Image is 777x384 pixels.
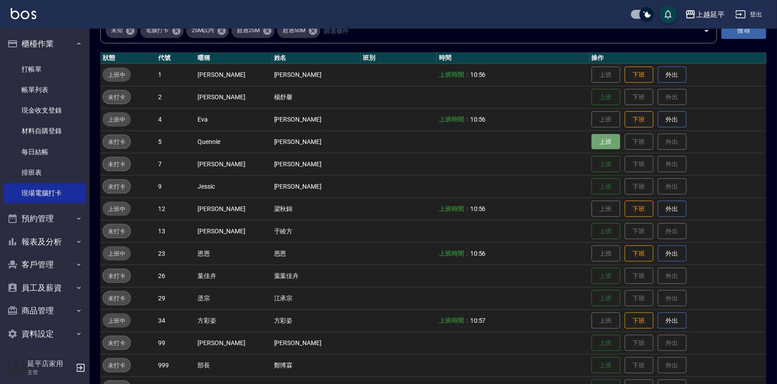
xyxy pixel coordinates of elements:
td: 方彩姿 [272,309,361,332]
button: Open [700,24,714,38]
button: 上班 [592,335,620,351]
td: [PERSON_NAME] [195,332,271,354]
th: 代號 [156,52,195,64]
td: 葉佳卉 [195,265,271,287]
td: Eva [195,108,271,131]
td: 13 [156,220,195,242]
span: 10:56 [470,250,486,257]
th: 操作 [589,52,766,64]
button: 登出 [732,6,766,23]
td: 34 [156,309,195,332]
span: 10:57 [470,317,486,324]
button: 外出 [658,245,687,262]
button: 上班 [592,223,620,240]
a: 排班表 [4,162,86,183]
span: 超過50M [277,26,311,35]
td: 葉葉佳卉 [272,265,361,287]
td: [PERSON_NAME] [272,332,361,354]
td: [PERSON_NAME] [195,220,271,242]
div: 未知 [106,24,137,38]
span: 未打卡 [103,182,130,191]
td: [PERSON_NAME] [195,198,271,220]
button: 預約管理 [4,207,86,230]
button: 上班 [592,290,620,307]
span: 上班中 [103,115,131,124]
div: 25M以內 [186,24,229,38]
td: 丞宗 [195,287,271,309]
span: 超過25M [232,26,265,35]
input: 篩選條件 [322,23,688,38]
td: [PERSON_NAME] [272,108,361,131]
button: 資料設定 [4,322,86,346]
span: 未打卡 [103,137,130,147]
span: 上班中 [103,316,131,325]
div: 超過50M [277,24,320,38]
td: 恩恩 [272,242,361,265]
td: [PERSON_NAME] [272,153,361,175]
td: 楊舒馨 [272,86,361,108]
button: 商品管理 [4,299,86,322]
td: 4 [156,108,195,131]
span: 未打卡 [103,160,130,169]
p: 主管 [27,368,73,376]
th: 姓名 [272,52,361,64]
button: 外出 [658,111,687,128]
b: 上班時間： [439,205,470,212]
span: 未打卡 [103,227,130,236]
img: Person [7,359,25,377]
b: 上班時間： [439,71,470,78]
button: 外出 [658,312,687,329]
td: 26 [156,265,195,287]
b: 上班時間： [439,317,470,324]
button: 上班 [592,178,620,195]
button: 下班 [625,201,653,217]
td: [PERSON_NAME] [272,131,361,153]
td: 恩恩 [195,242,271,265]
td: [PERSON_NAME] [195,153,271,175]
a: 打帳單 [4,59,86,80]
th: 時間 [437,52,589,64]
td: 99 [156,332,195,354]
td: 5 [156,131,195,153]
h5: 延平店家用 [27,359,73,368]
td: 999 [156,354,195,376]
button: 下班 [625,312,653,329]
button: 外出 [658,67,687,83]
td: 12 [156,198,195,220]
button: 上越延平 [682,5,728,24]
td: [PERSON_NAME] [195,63,271,86]
button: 搜尋 [721,22,766,39]
div: 電腦打卡 [140,24,184,38]
td: 梁秋錦 [272,198,361,220]
a: 現場電腦打卡 [4,183,86,203]
button: 下班 [625,67,653,83]
a: 帳單列表 [4,80,86,100]
td: [PERSON_NAME] [195,86,271,108]
span: 25M以內 [186,26,220,35]
button: 員工及薪資 [4,276,86,300]
span: 未知 [106,26,128,35]
div: 超過25M [232,24,275,38]
td: Jessic [195,175,271,198]
b: 上班時間： [439,250,470,257]
button: 外出 [658,201,687,217]
button: 上班 [592,134,620,150]
th: 暱稱 [195,52,271,64]
span: 未打卡 [103,271,130,281]
img: Logo [11,8,36,19]
button: save [659,5,677,23]
button: 報表及分析 [4,230,86,253]
td: 9 [156,175,195,198]
th: 狀態 [100,52,156,64]
b: 上班時間： [439,116,470,123]
button: 下班 [625,111,653,128]
td: [PERSON_NAME] [272,175,361,198]
a: 每日結帳 [4,142,86,162]
span: 上班中 [103,204,131,214]
button: 上班 [592,89,620,105]
button: 上班 [592,357,620,374]
td: 7 [156,153,195,175]
span: 未打卡 [103,294,130,303]
span: 上班中 [103,70,131,80]
button: 下班 [625,245,653,262]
